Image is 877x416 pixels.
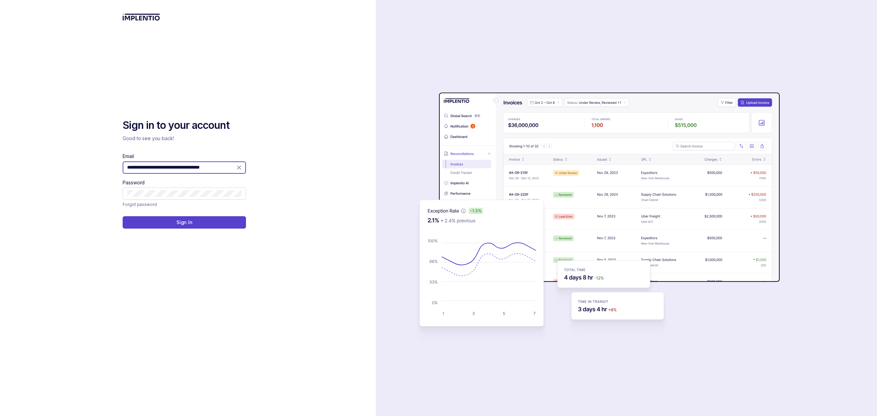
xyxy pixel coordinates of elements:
[123,153,134,160] label: Email
[176,219,193,226] p: Sign In
[123,201,157,208] a: Link Forgot password
[123,201,157,208] p: Forgot password
[123,119,246,132] h2: Sign in to your account
[123,179,145,186] label: Password
[123,14,160,21] img: logo
[395,71,782,345] img: signin-background.svg
[123,216,246,229] button: Sign In
[123,135,246,142] p: Good to see you back!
